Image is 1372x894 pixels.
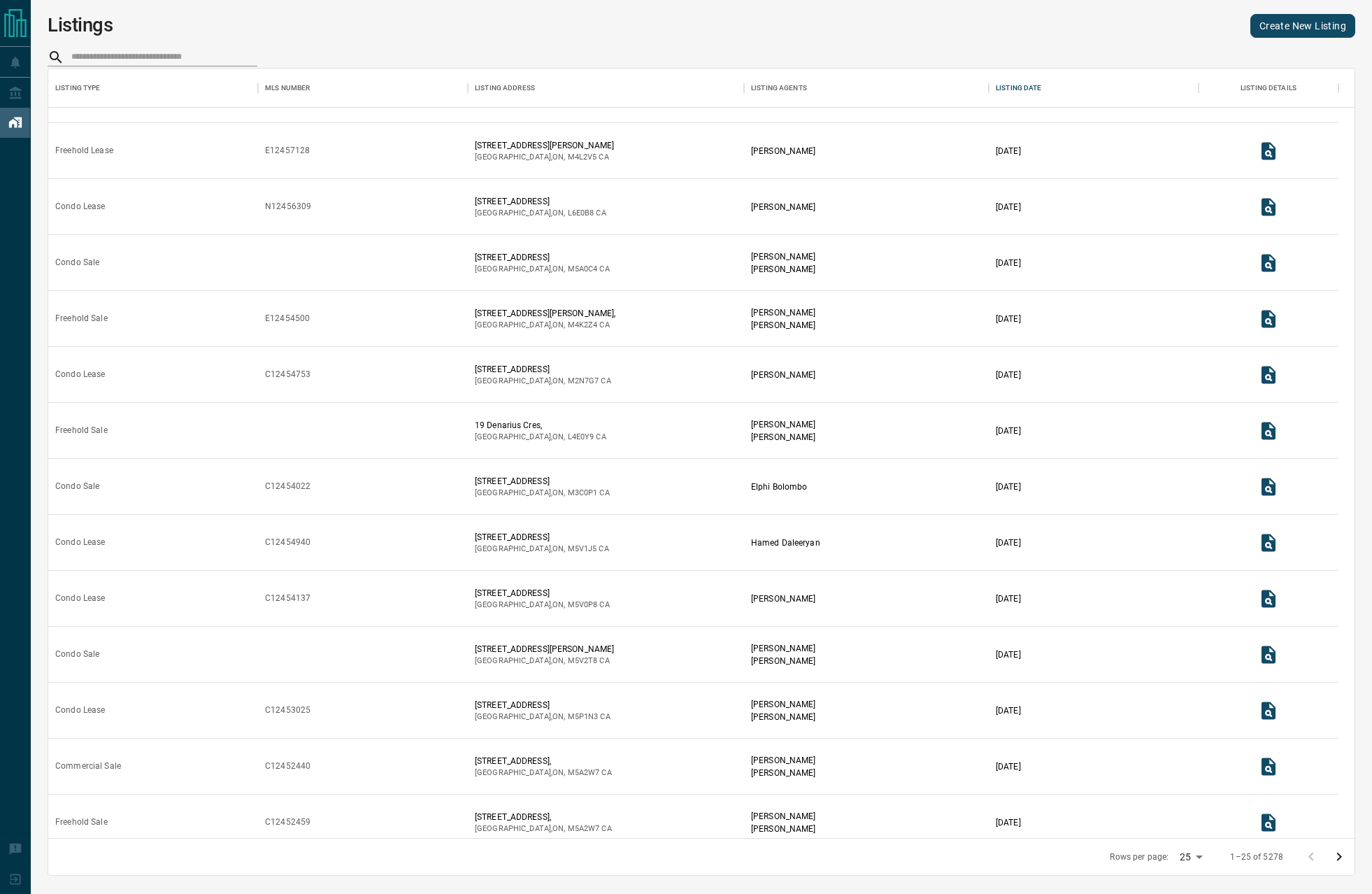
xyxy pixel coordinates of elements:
[989,69,1199,108] div: Listing Date
[751,319,815,332] p: [PERSON_NAME]
[744,69,989,108] div: Listing Agents
[1255,641,1282,669] button: View Listing Details
[568,376,599,385] span: m2n7g7
[475,587,610,599] p: [STREET_ADDRESS]
[751,145,815,157] p: [PERSON_NAME]
[475,755,612,767] p: [STREET_ADDRESS],
[475,195,606,208] p: [STREET_ADDRESS]
[996,648,1021,661] p: [DATE]
[568,544,597,553] span: m5v1j5
[475,320,615,331] p: [GEOGRAPHIC_DATA] , ON , CA
[475,307,615,320] p: [STREET_ADDRESS][PERSON_NAME],
[265,201,311,213] div: N12456309
[568,600,598,609] span: m5v0p8
[996,816,1021,829] p: [DATE]
[996,704,1021,717] p: [DATE]
[1255,753,1282,781] button: View Listing Details
[568,768,600,777] span: m5a2w7
[475,811,612,823] p: [STREET_ADDRESS],
[265,69,310,108] div: MLS Number
[996,257,1021,269] p: [DATE]
[55,760,121,772] div: Commercial Sale
[475,251,610,264] p: [STREET_ADDRESS]
[1199,69,1338,108] div: Listing Details
[1255,585,1282,613] button: View Listing Details
[751,481,807,493] p: Elphi Bolombo
[568,264,598,274] span: m5a0c4
[475,475,610,488] p: [STREET_ADDRESS]
[265,537,310,548] div: C12454940
[55,481,99,492] div: Condo Sale
[265,816,310,828] div: C12452459
[1255,529,1282,557] button: View Listing Details
[55,145,113,157] div: Freehold Lease
[751,810,815,823] p: [PERSON_NAME]
[55,69,101,108] div: Listing Type
[55,369,105,381] div: Condo Lease
[996,369,1021,381] p: [DATE]
[475,767,612,779] p: [GEOGRAPHIC_DATA] , ON , CA
[568,432,594,441] span: l4e0y9
[996,593,1021,605] p: [DATE]
[55,201,105,213] div: Condo Lease
[1255,305,1282,333] button: View Listing Details
[568,320,598,329] span: m4k2z4
[568,824,600,833] span: m5a2w7
[1255,809,1282,837] button: View Listing Details
[996,425,1021,437] p: [DATE]
[751,306,815,319] p: [PERSON_NAME]
[751,642,815,655] p: [PERSON_NAME]
[475,699,610,711] p: [STREET_ADDRESS]
[475,643,614,655] p: [STREET_ADDRESS][PERSON_NAME]
[1255,137,1282,165] button: View Listing Details
[55,816,108,828] div: Freehold Sale
[475,139,614,152] p: [STREET_ADDRESS][PERSON_NAME]
[1174,847,1208,867] div: 25
[751,754,815,767] p: [PERSON_NAME]
[996,201,1021,213] p: [DATE]
[751,418,815,431] p: [PERSON_NAME]
[751,823,815,835] p: [PERSON_NAME]
[751,369,815,381] p: [PERSON_NAME]
[55,313,108,325] div: Freehold Sale
[996,760,1021,773] p: [DATE]
[1230,851,1283,863] p: 1–25 of 5278
[751,69,807,108] div: Listing Agents
[568,152,597,162] span: m4l2v5
[48,69,258,108] div: Listing Type
[55,257,99,269] div: Condo Sale
[475,208,606,219] p: [GEOGRAPHIC_DATA] , ON , CA
[475,363,611,376] p: [STREET_ADDRESS]
[996,313,1021,325] p: [DATE]
[751,767,815,779] p: [PERSON_NAME]
[751,537,820,549] p: Hamed Daleeryan
[265,145,310,157] div: E12457128
[265,481,310,492] div: C12454022
[475,376,611,387] p: [GEOGRAPHIC_DATA] , ON , CA
[475,544,609,555] p: [GEOGRAPHIC_DATA] , ON , CA
[55,425,108,437] div: Freehold Sale
[475,419,606,432] p: 19 Denarius Cres,
[475,823,612,835] p: [GEOGRAPHIC_DATA] , ON , CA
[1255,249,1282,277] button: View Listing Details
[55,704,105,716] div: Condo Lease
[1250,14,1355,38] a: Create New Listing
[475,531,609,544] p: [STREET_ADDRESS]
[475,488,610,499] p: [GEOGRAPHIC_DATA] , ON , CA
[265,760,310,772] div: C12452440
[751,698,815,711] p: [PERSON_NAME]
[475,432,606,443] p: [GEOGRAPHIC_DATA] , ON , CA
[1255,697,1282,725] button: View Listing Details
[996,481,1021,493] p: [DATE]
[475,152,614,163] p: [GEOGRAPHIC_DATA] , ON , CA
[1255,193,1282,221] button: View Listing Details
[996,69,1042,108] div: Listing Date
[751,263,815,276] p: [PERSON_NAME]
[1325,843,1353,871] button: Go to next page
[751,250,815,263] p: [PERSON_NAME]
[475,655,614,667] p: [GEOGRAPHIC_DATA] , ON , CA
[55,593,105,604] div: Condo Lease
[265,369,310,381] div: C12454753
[751,655,815,667] p: [PERSON_NAME]
[1255,473,1282,501] button: View Listing Details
